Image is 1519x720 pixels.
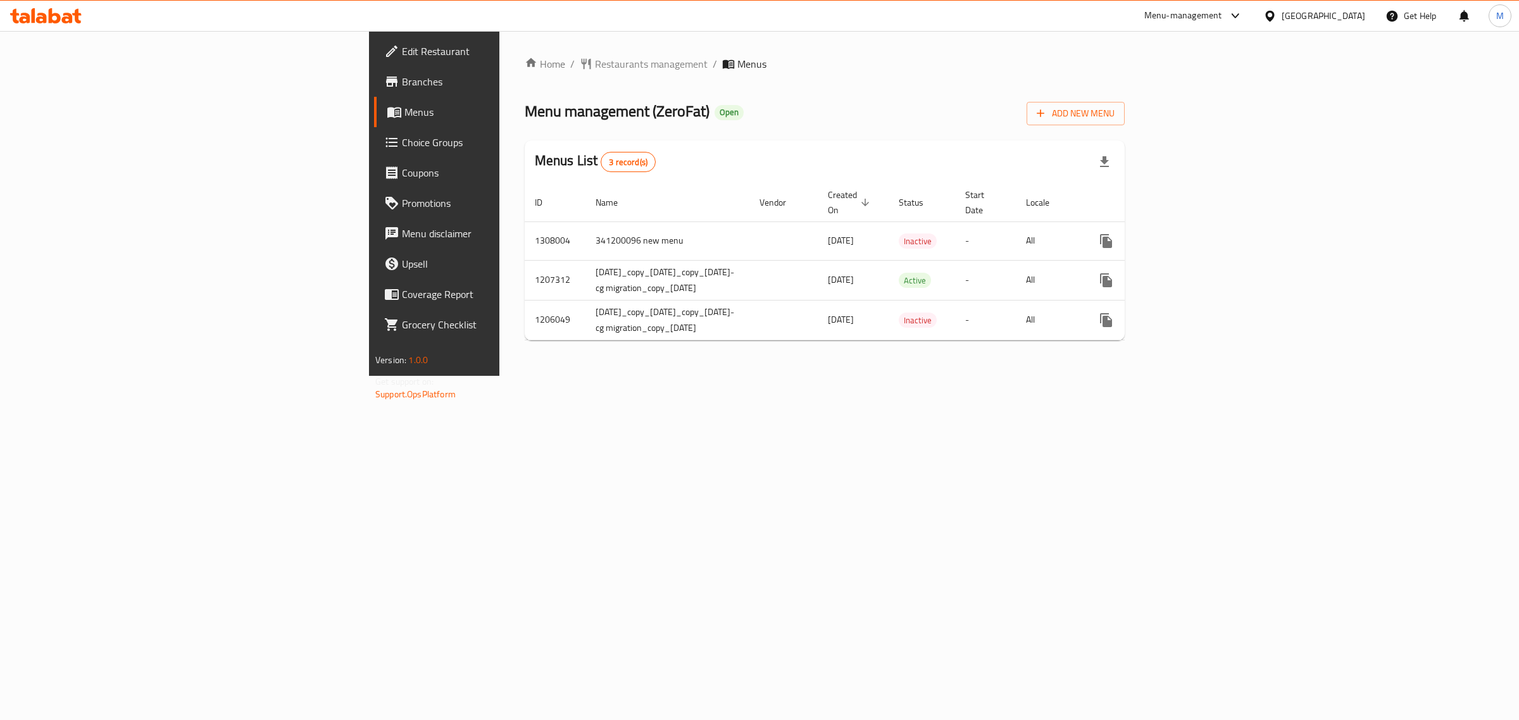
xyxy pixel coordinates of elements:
span: Edit Restaurant [402,44,613,59]
a: Coupons [374,158,623,188]
td: [DATE]_copy_[DATE]_copy_[DATE]-cg migration_copy_[DATE] [585,300,749,340]
a: Menu disclaimer [374,218,623,249]
td: [DATE]_copy_[DATE]_copy_[DATE]-cg migration_copy_[DATE] [585,260,749,300]
h2: Menus List [535,151,656,172]
span: Branches [402,74,613,89]
div: Inactive [899,233,937,249]
span: Restaurants management [595,56,708,71]
button: more [1091,226,1122,256]
nav: breadcrumb [525,56,1125,71]
span: 1.0.0 [408,352,428,368]
a: Upsell [374,249,623,279]
a: Choice Groups [374,127,623,158]
td: - [955,221,1016,260]
th: Actions [1081,183,1223,222]
a: Edit Restaurant [374,36,623,66]
td: - [955,300,1016,340]
span: Grocery Checklist [402,317,613,332]
span: Choice Groups [402,135,613,150]
a: Menus [374,97,623,127]
span: Inactive [899,234,937,249]
div: [GEOGRAPHIC_DATA] [1282,9,1365,23]
span: ID [535,195,559,210]
td: - [955,260,1016,300]
span: Locale [1026,195,1066,210]
td: 341200096 new menu [585,221,749,260]
div: Total records count [601,152,656,172]
span: Version: [375,352,406,368]
span: Upsell [402,256,613,271]
a: Promotions [374,188,623,218]
span: Menu disclaimer [402,226,613,241]
span: Add New Menu [1037,106,1115,121]
a: Restaurants management [580,56,708,71]
span: Menu management ( ZeroFat ) [525,97,709,125]
a: Support.OpsPlatform [375,386,456,402]
button: Change Status [1122,265,1152,295]
table: enhanced table [525,183,1223,340]
span: M [1496,9,1504,23]
button: Change Status [1122,305,1152,335]
span: Name [596,195,634,210]
div: Open [715,105,744,120]
button: more [1091,305,1122,335]
span: Menus [404,104,613,120]
span: Get support on: [375,373,434,390]
span: [DATE] [828,311,854,328]
span: Inactive [899,313,937,328]
a: Branches [374,66,623,97]
span: Open [715,107,744,118]
span: Created On [828,187,873,218]
button: more [1091,265,1122,295]
div: Menu-management [1144,8,1222,23]
td: All [1016,300,1081,340]
td: All [1016,221,1081,260]
span: Start Date [965,187,1001,218]
button: Add New Menu [1027,102,1125,125]
span: Promotions [402,196,613,211]
button: Change Status [1122,226,1152,256]
div: Export file [1089,147,1120,177]
span: Coupons [402,165,613,180]
span: Vendor [759,195,803,210]
a: Grocery Checklist [374,309,623,340]
span: Status [899,195,940,210]
span: [DATE] [828,271,854,288]
span: 3 record(s) [601,156,655,168]
span: Menus [737,56,766,71]
span: Active [899,273,931,288]
a: Coverage Report [374,279,623,309]
li: / [713,56,717,71]
span: Coverage Report [402,287,613,302]
td: All [1016,260,1081,300]
span: [DATE] [828,232,854,249]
